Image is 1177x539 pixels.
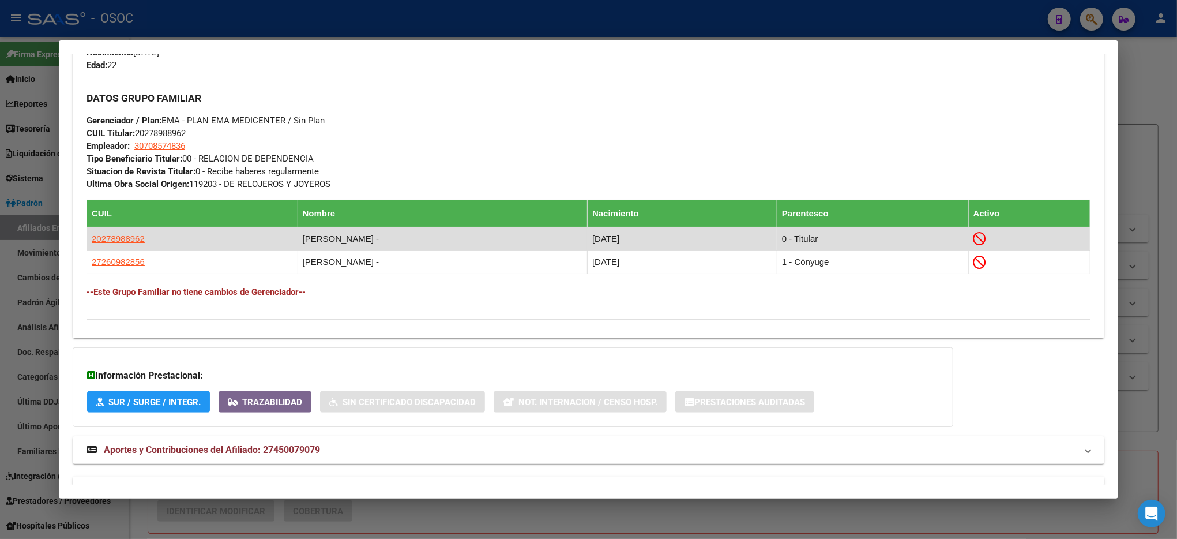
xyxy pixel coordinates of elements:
[87,128,135,139] strong: CUIL Titular:
[675,391,814,413] button: Prestaciones Auditadas
[298,227,588,250] td: [PERSON_NAME] -
[104,444,320,455] span: Aportes y Contribuciones del Afiliado: 27450079079
[777,250,968,274] td: 1 - Cónyuge
[134,141,185,151] span: 30708574836
[87,166,319,177] span: 0 - Recibe haberes regularmente
[219,391,311,413] button: Trazabilidad
[320,391,485,413] button: Sin Certificado Discapacidad
[343,397,476,407] span: Sin Certificado Discapacidad
[494,391,667,413] button: Not. Internacion / Censo Hosp.
[92,234,145,244] span: 20278988962
[87,115,161,126] strong: Gerenciador / Plan:
[87,60,116,70] span: 22
[87,115,325,126] span: EMA - PLAN EMA MEDICENTER / Sin Plan
[108,397,201,407] span: SUR / SURGE / INTEGR.
[87,128,186,139] span: 20278988962
[968,200,1090,227] th: Activo
[694,397,805,407] span: Prestaciones Auditadas
[73,477,1104,504] mat-expansion-panel-header: Aportes y Contribuciones del Titular: 20278988962
[73,436,1104,464] mat-expansion-panel-header: Aportes y Contribuciones del Afiliado: 27450079079
[298,250,588,274] td: [PERSON_NAME] -
[87,200,298,227] th: CUIL
[87,369,939,383] h3: Información Prestacional:
[777,227,968,250] td: 0 - Titular
[87,154,182,164] strong: Tipo Beneficiario Titular:
[87,286,1090,298] h4: --Este Grupo Familiar no tiene cambios de Gerenciador--
[92,257,145,267] span: 27260982856
[242,397,302,407] span: Trazabilidad
[588,200,777,227] th: Nacimiento
[777,200,968,227] th: Parentesco
[588,227,777,250] td: [DATE]
[87,391,210,413] button: SUR / SURGE / INTEGR.
[87,141,130,151] strong: Empleador:
[87,92,1090,104] h3: DATOS GRUPO FAMILIAR
[87,154,314,164] span: 00 - RELACION DE DEPENDENCIA
[87,60,107,70] strong: Edad:
[518,397,657,407] span: Not. Internacion / Censo Hosp.
[87,166,195,177] strong: Situacion de Revista Titular:
[588,250,777,274] td: [DATE]
[87,179,189,189] strong: Ultima Obra Social Origen:
[87,179,330,189] span: 119203 - DE RELOJEROS Y JOYEROS
[1138,500,1165,527] div: Open Intercom Messenger
[298,200,588,227] th: Nombre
